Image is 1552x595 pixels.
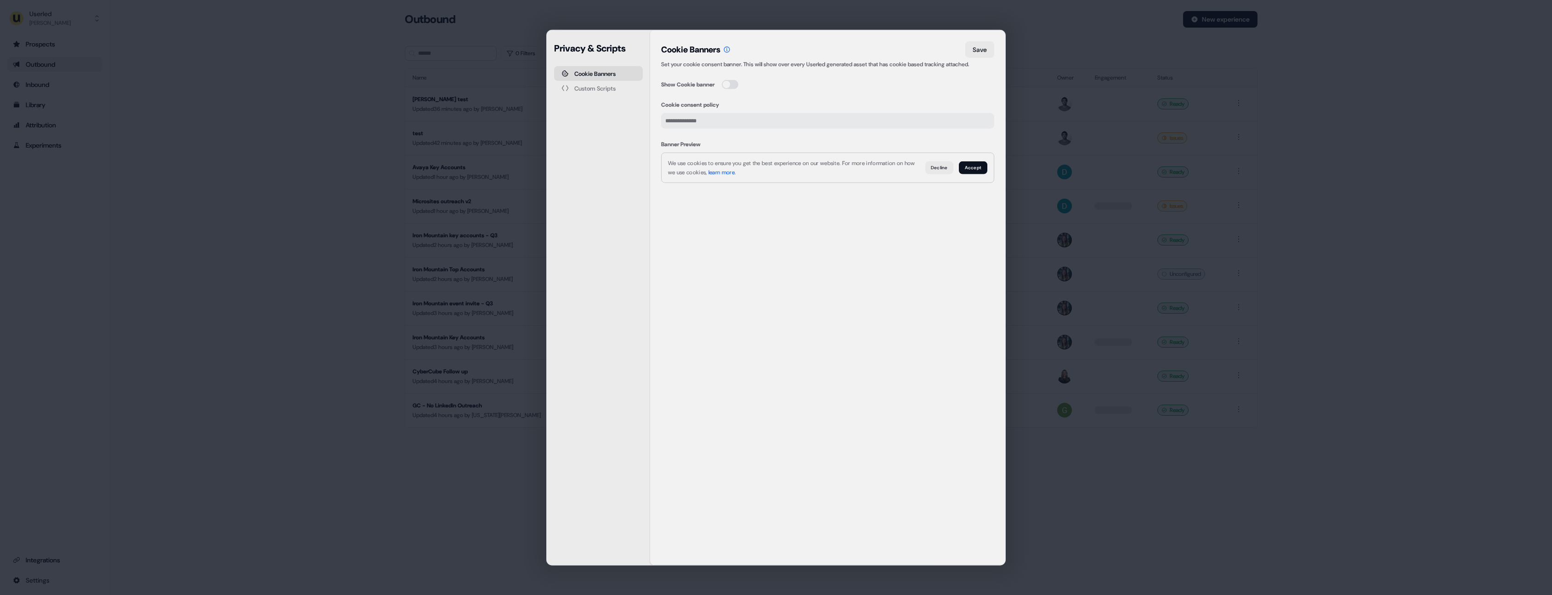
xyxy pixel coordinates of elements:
div: Banner Preview [661,140,994,149]
div: Cookie Banners [574,70,616,76]
button: Custom Scripts [554,81,643,96]
div: Show Cookie banner [661,80,714,89]
div: Cookie Banners [661,44,731,55]
button: Save [965,41,994,58]
label: Cookie consent policy [661,100,994,109]
div: Set your cookie consent banner. This will show over every Userled generated asset that has cookie... [661,60,994,69]
button: Cookie Banners [554,66,643,81]
button: Decline [925,161,953,174]
a: learn more [708,169,735,176]
div: Custom Scripts [574,85,616,91]
p: We use cookies to ensure you get the best experience on our website. For more information on how ... [668,159,918,177]
button: Accept [959,161,988,174]
h1: Privacy & Scripts [554,41,643,55]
